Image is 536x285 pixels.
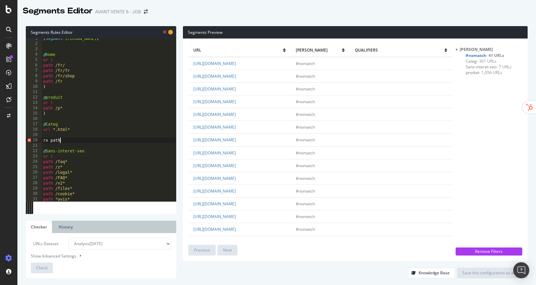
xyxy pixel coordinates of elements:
[26,238,63,250] label: URLs Dataset
[193,124,236,130] a: [URL][DOMAIN_NAME]
[477,58,496,64] span: - 301 URLs
[460,248,518,254] div: Remove Filters
[26,95,42,100] div: 12
[496,64,512,70] span: - 7 URLs
[193,163,236,168] a: [URL][DOMAIN_NAME]
[456,247,522,256] button: Remove Filters
[296,137,315,143] span: #nomatch
[54,221,78,233] a: History
[26,79,42,84] div: 9
[26,197,42,202] div: 31
[408,268,455,278] button: Knowledge Base
[26,63,42,68] div: 6
[486,53,504,58] span: - 41 URLs
[26,84,42,89] div: 10
[466,53,504,58] span: Click to filter Vanessa-Brunp on #nomatch
[193,175,236,181] a: [URL][DOMAIN_NAME]
[168,29,173,35] span: You have unsaved modifications
[223,247,232,253] div: Next
[193,188,236,194] a: [URL][DOMAIN_NAME]
[355,47,444,53] span: qualifiers
[217,245,238,256] button: Next
[95,8,141,15] div: AVANT VENTE 6 - JOB
[296,61,315,66] span: #nomatch
[26,73,42,79] div: 8
[163,29,166,35] span: Syntax is invalid
[296,226,315,232] span: #nomatch
[26,111,42,116] div: 15
[26,154,42,159] div: 23
[193,112,236,117] a: [URL][DOMAIN_NAME]
[419,270,450,276] div: Knowledge Base
[26,36,42,41] div: 1
[26,57,42,63] div: 5
[26,68,42,73] div: 7
[26,221,52,233] a: Checker
[466,70,502,75] span: Click to filter Vanessa-Brunp on produit
[296,188,315,194] span: #nomatch
[23,5,92,17] div: Segments Editor
[408,270,455,276] a: Knowledge Base
[296,239,315,245] span: #nomatch
[26,143,42,148] div: 21
[26,105,42,111] div: 14
[193,214,236,219] a: [URL][DOMAIN_NAME]
[26,253,166,259] div: Show Advanced Settings
[26,26,176,39] div: Segments Rules Editor
[26,122,42,127] div: 17
[466,64,512,70] span: Click to filter Vanessa-Brunp on Sans-interet-seo
[479,70,502,75] span: - 1,056 URLs
[144,9,148,14] div: arrow-right-arrow-left
[193,239,236,245] a: [URL][DOMAIN_NAME]
[26,191,42,197] div: 30
[31,263,53,273] button: Check
[26,52,42,57] div: 4
[193,73,236,79] a: [URL][DOMAIN_NAME]
[26,100,42,105] div: 13
[193,226,236,232] a: [URL][DOMAIN_NAME]
[296,163,315,168] span: #nomatch
[193,201,236,207] a: [URL][DOMAIN_NAME]
[26,132,42,138] div: 19
[296,175,315,181] span: #nomatch
[36,265,48,271] span: Check
[194,247,210,253] div: Previous
[193,61,236,66] a: [URL][DOMAIN_NAME]
[183,26,528,39] div: Segments Preview
[296,112,315,117] span: #nomatch
[296,150,315,156] span: #nomatch
[296,86,315,92] span: #nomatch
[296,99,315,104] span: #nomatch
[26,159,42,164] div: 24
[193,86,236,92] a: [URL][DOMAIN_NAME]
[193,137,236,143] a: [URL][DOMAIN_NAME]
[193,150,236,156] a: [URL][DOMAIN_NAME]
[26,116,42,122] div: 16
[296,73,315,79] span: #nomatch
[26,41,42,47] div: 2
[296,201,315,207] span: #nomatch
[466,58,496,64] span: Click to filter Vanessa-Brunp on Categ
[26,47,42,52] div: 3
[26,170,42,175] div: 26
[26,138,42,143] div: 20
[26,181,42,186] div: 28
[513,262,529,278] div: Open Intercom Messenger
[26,175,42,181] div: 27
[188,245,216,256] button: Previous
[26,89,42,95] div: 11
[26,127,42,132] div: 18
[193,99,236,104] a: [URL][DOMAIN_NAME]
[296,214,315,219] span: #nomatch
[26,138,32,143] span: Error, read annotations row 20
[296,47,342,53] span: [PERSON_NAME]
[26,186,42,191] div: 29
[193,47,283,53] span: url
[296,124,315,130] span: #nomatch
[26,164,42,170] div: 25
[462,270,522,276] div: Save this configuration as active
[460,47,493,52] span: [PERSON_NAME]
[457,268,528,278] button: Save this configuration as active
[26,148,42,154] div: 22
